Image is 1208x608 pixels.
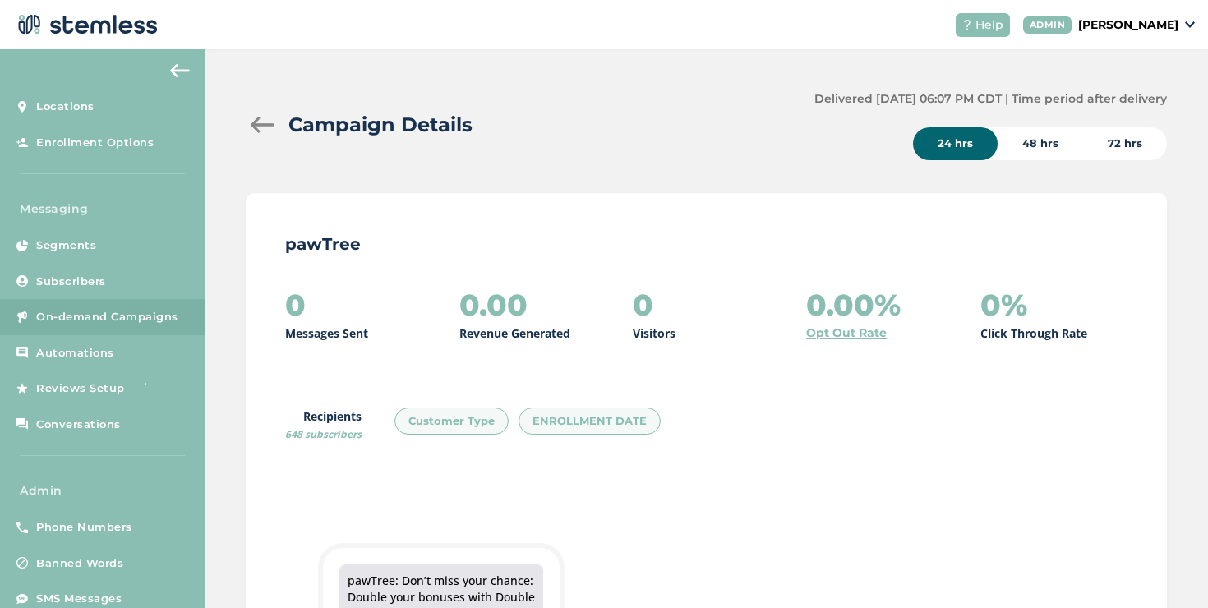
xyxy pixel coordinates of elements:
span: Conversations [36,417,121,433]
p: pawTree [285,233,1127,256]
span: Phone Numbers [36,519,132,536]
span: Help [975,16,1003,34]
span: 648 subscribers [285,427,362,441]
span: On-demand Campaigns [36,309,178,325]
img: icon_down-arrow-small-66adaf34.svg [1185,21,1195,28]
img: icon-arrow-back-accent-c549486e.svg [170,64,190,77]
span: Subscribers [36,274,106,290]
a: Opt Out Rate [806,325,887,342]
span: Automations [36,345,114,362]
div: ENROLLMENT DATE [519,408,661,435]
img: icon-help-white-03924b79.svg [962,20,972,30]
span: Segments [36,237,96,254]
h2: 0% [980,288,1027,321]
span: SMS Messages [36,591,122,607]
h2: 0.00% [806,288,901,321]
p: Messages Sent [285,325,368,342]
h2: 0 [285,288,306,321]
p: Visitors [633,325,675,342]
img: glitter-stars-b7820f95.gif [137,372,170,405]
label: Delivered [DATE] 06:07 PM CDT | Time period after delivery [814,90,1167,108]
iframe: Chat Widget [1126,529,1208,608]
p: Revenue Generated [459,325,570,342]
span: Banned Words [36,555,123,572]
p: Click Through Rate [980,325,1087,342]
h2: 0 [633,288,653,321]
span: Reviews Setup [36,380,125,397]
span: Enrollment Options [36,135,154,151]
span: Locations [36,99,95,115]
div: 24 hrs [913,127,998,160]
div: Customer Type [394,408,509,435]
h2: 0.00 [459,288,528,321]
div: 72 hrs [1083,127,1167,160]
label: Recipients [285,408,362,442]
img: logo-dark-0685b13c.svg [13,8,158,41]
h2: Campaign Details [288,110,473,140]
p: [PERSON_NAME] [1078,16,1178,34]
div: ADMIN [1023,16,1072,34]
div: 48 hrs [998,127,1083,160]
